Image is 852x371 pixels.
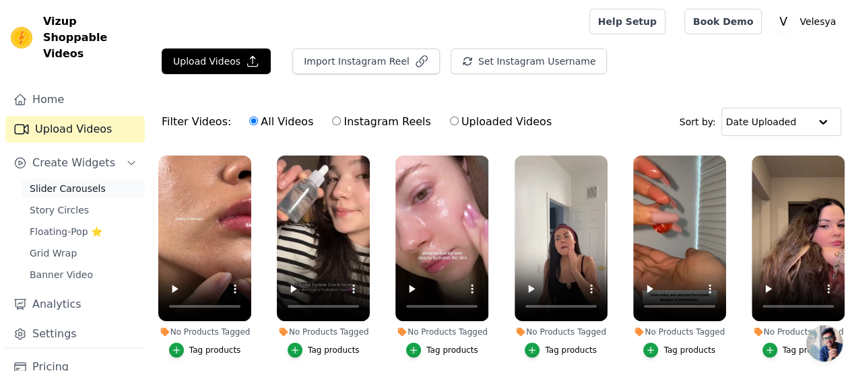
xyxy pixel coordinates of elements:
div: Tag products [189,345,241,356]
a: Book Demo [684,9,762,34]
button: Tag products [169,343,241,358]
div: Tag products [663,345,715,356]
div: No Products Tagged [752,327,845,337]
a: Banner Video [22,265,145,284]
div: Tag products [426,345,478,356]
span: Create Widgets [32,155,115,171]
div: No Products Tagged [395,327,488,337]
span: Vizup Shoppable Videos [43,13,139,62]
button: Tag products [643,343,715,358]
a: Upload Videos [5,116,145,143]
div: Sort by: [680,108,842,136]
button: Create Widgets [5,149,145,176]
input: All Videos [249,116,258,125]
a: Grid Wrap [22,244,145,263]
button: Tag products [288,343,360,358]
span: Floating-Pop ⭐ [30,225,102,238]
button: Tag products [525,343,597,358]
button: V Velesya [773,9,841,34]
label: Instagram Reels [331,113,431,131]
div: Filter Videos: [162,106,559,137]
button: Upload Videos [162,48,271,74]
div: Ouvrir le chat [806,325,843,362]
a: Floating-Pop ⭐ [22,222,145,241]
div: No Products Tagged [515,327,608,337]
span: Banner Video [30,268,93,281]
a: Help Setup [589,9,665,34]
a: Home [5,86,145,113]
a: Slider Carousels [22,179,145,198]
div: No Products Tagged [633,327,726,337]
input: Uploaded Videos [450,116,459,125]
button: Tag products [406,343,478,358]
button: Import Instagram Reel [292,48,440,74]
label: Uploaded Videos [449,113,552,131]
a: Analytics [5,291,145,318]
span: Grid Wrap [30,246,77,260]
div: No Products Tagged [158,327,251,337]
p: Velesya [794,9,841,34]
a: Settings [5,321,145,347]
div: Tag products [545,345,597,356]
button: Set Instagram Username [451,48,607,74]
label: All Videos [249,113,314,131]
span: Slider Carousels [30,182,106,195]
div: No Products Tagged [277,327,370,337]
button: Tag products [762,343,834,358]
input: Instagram Reels [332,116,341,125]
span: Story Circles [30,203,89,217]
img: Vizup [11,27,32,48]
div: Tag products [308,345,360,356]
text: V [779,15,787,28]
div: Tag products [783,345,834,356]
a: Story Circles [22,201,145,220]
